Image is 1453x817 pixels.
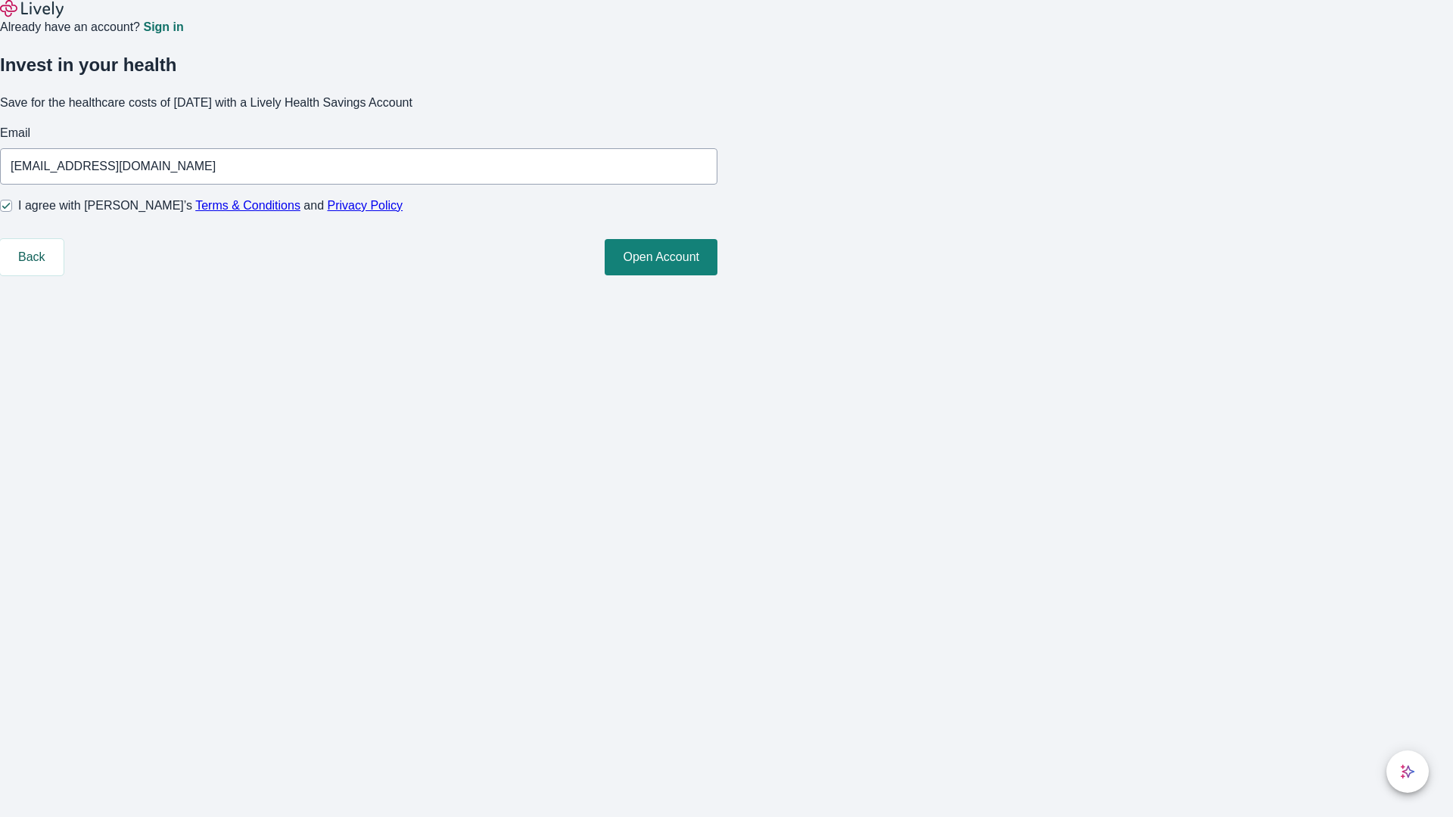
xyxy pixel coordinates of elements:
a: Privacy Policy [328,199,403,212]
a: Terms & Conditions [195,199,300,212]
span: I agree with [PERSON_NAME]’s and [18,197,403,215]
button: Open Account [605,239,717,275]
a: Sign in [143,21,183,33]
button: chat [1386,750,1429,793]
svg: Lively AI Assistant [1400,764,1415,779]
